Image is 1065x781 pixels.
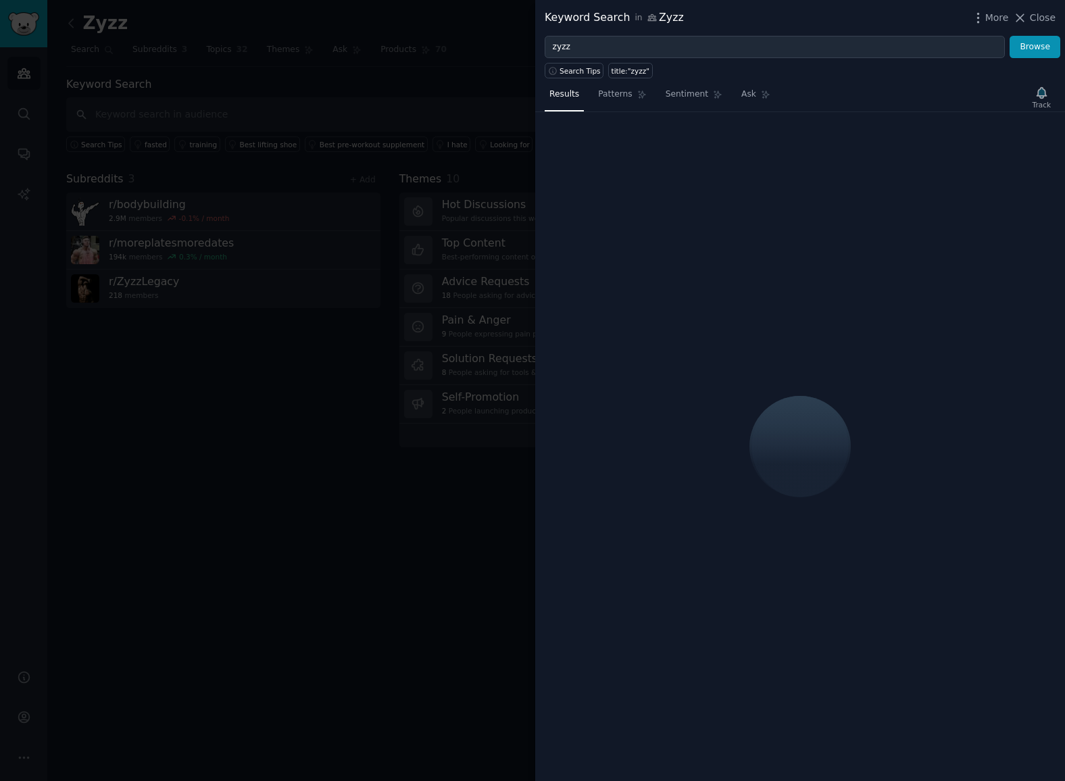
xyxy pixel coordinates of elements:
[598,89,632,101] span: Patterns
[593,84,651,111] a: Patterns
[666,89,708,101] span: Sentiment
[1030,11,1056,25] span: Close
[985,11,1009,25] span: More
[971,11,1009,25] button: More
[545,36,1005,59] input: Try a keyword related to your business
[737,84,775,111] a: Ask
[549,89,579,101] span: Results
[612,66,649,76] div: title:"zyzz"
[1013,11,1056,25] button: Close
[545,9,684,26] div: Keyword Search Zyzz
[1010,36,1060,59] button: Browse
[635,12,642,24] span: in
[741,89,756,101] span: Ask
[560,66,601,76] span: Search Tips
[608,63,652,78] a: title:"zyzz"
[545,84,584,111] a: Results
[545,63,603,78] button: Search Tips
[661,84,727,111] a: Sentiment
